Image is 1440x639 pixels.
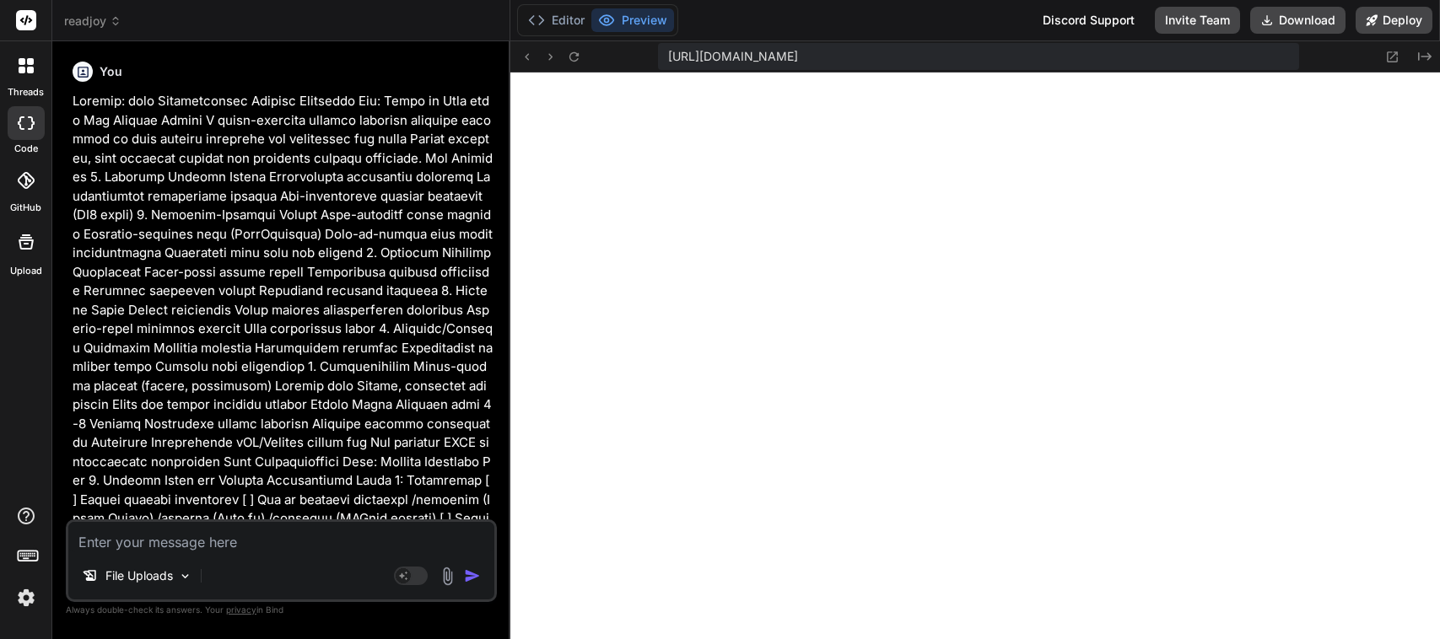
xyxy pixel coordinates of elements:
[226,604,256,615] span: privacy
[464,567,481,584] img: icon
[591,8,674,32] button: Preview
[510,72,1440,639] iframe: Preview
[1033,7,1145,34] div: Discord Support
[14,142,38,156] label: code
[100,63,122,80] h6: You
[66,602,497,618] p: Always double-check its answers. Your in Bind
[8,85,44,99] label: threads
[178,569,192,583] img: Pick Models
[10,264,42,278] label: Upload
[64,13,121,30] span: readjoy
[438,567,457,586] img: attachment
[521,8,591,32] button: Editor
[668,48,798,65] span: [URL][DOMAIN_NAME]
[1155,7,1240,34] button: Invite Team
[1356,7,1432,34] button: Deploy
[1250,7,1346,34] button: Download
[12,583,40,612] img: settings
[105,567,173,584] p: File Uploads
[10,201,41,215] label: GitHub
